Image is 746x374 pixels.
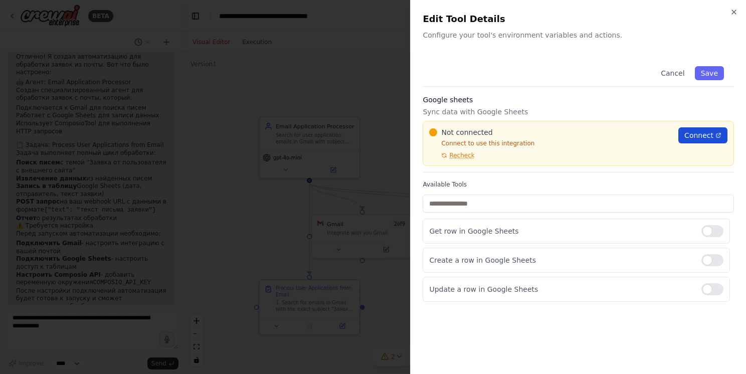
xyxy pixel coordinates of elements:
[423,95,734,105] h3: Google sheets
[423,12,734,26] h2: Edit Tool Details
[429,139,672,147] p: Connect to use this integration
[423,107,734,117] p: Sync data with Google Sheets
[429,151,474,159] button: Recheck
[429,284,693,294] p: Update a row in Google Sheets
[429,255,693,265] p: Create a row in Google Sheets
[695,66,724,80] button: Save
[449,151,474,159] span: Recheck
[429,226,693,236] p: Get row in Google Sheets
[655,66,690,80] button: Cancel
[678,127,727,143] a: Connect
[423,180,734,189] label: Available Tools
[441,127,492,137] span: Not connected
[423,30,734,40] p: Configure your tool's environment variables and actions.
[684,130,713,140] span: Connect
